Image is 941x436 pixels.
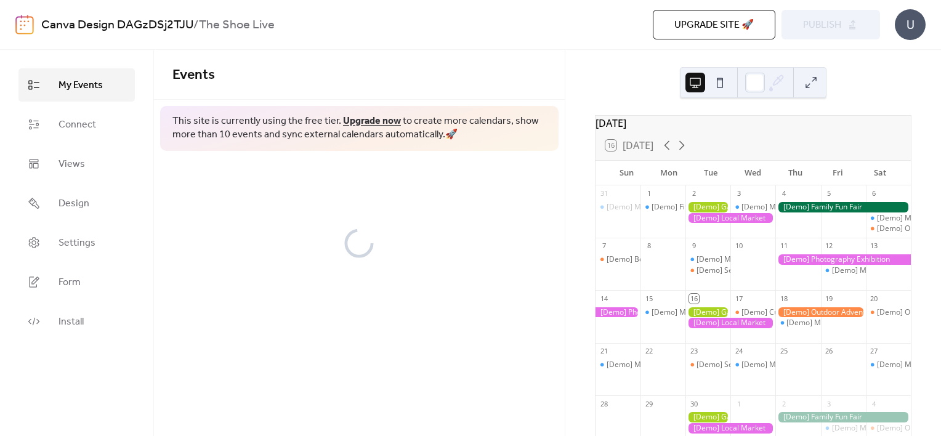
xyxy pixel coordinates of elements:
div: [Demo] Morning Yoga Bliss [821,423,866,434]
div: [Demo] Open Mic Night [866,307,911,318]
a: Settings [18,226,135,259]
span: Upgrade site 🚀 [674,18,754,33]
div: 2 [689,189,698,198]
span: My Events [59,78,103,93]
div: [Demo] Morning Yoga Bliss [730,360,775,370]
div: 30 [689,399,698,408]
div: 13 [870,241,879,251]
div: 27 [870,347,879,356]
div: 11 [779,241,788,251]
div: [Demo] Morning Yoga Bliss [866,213,911,224]
a: Canva Design DAGzDSj2TJU [41,14,193,37]
div: [Demo] Morning Yoga Bliss [741,202,835,212]
div: [Demo] Morning Yoga Bliss [832,265,926,276]
div: [Demo] Morning Yoga Bliss [596,360,640,370]
div: U [895,9,926,40]
div: 7 [599,241,608,251]
span: Design [59,196,89,211]
div: 26 [825,347,834,356]
div: [Demo] Morning Yoga Bliss [697,254,790,265]
div: 1 [644,189,653,198]
div: 2 [779,399,788,408]
div: 9 [689,241,698,251]
a: Upgrade now [343,111,401,131]
div: [Demo] Family Fun Fair [775,202,910,212]
div: [Demo] Open Mic Night [866,423,911,434]
div: [Demo] Culinary Cooking Class [741,307,847,318]
div: Thu [774,161,817,185]
a: My Events [18,68,135,102]
div: [Demo] Book Club Gathering [596,254,640,265]
button: Upgrade site 🚀 [653,10,775,39]
div: [Demo] Gardening Workshop [685,412,730,422]
div: 15 [644,294,653,303]
span: Connect [59,118,96,132]
div: [Demo] Morning Yoga Bliss [775,318,820,328]
div: [Demo] Morning Yoga Bliss [730,202,775,212]
div: 28 [599,399,608,408]
div: [Demo] Morning Yoga Bliss [786,318,880,328]
span: Settings [59,236,95,251]
div: 21 [599,347,608,356]
div: [Demo] Local Market [685,213,775,224]
div: [Demo] Gardening Workshop [685,202,730,212]
div: [Demo] Seniors' Social Tea [697,265,789,276]
a: Views [18,147,135,180]
a: Connect [18,108,135,141]
div: 22 [644,347,653,356]
span: Events [172,62,215,89]
div: [Demo] Morning Yoga Bliss [607,360,700,370]
div: [Demo] Seniors' Social Tea [697,360,789,370]
div: Fri [817,161,859,185]
div: Sun [605,161,648,185]
a: Design [18,187,135,220]
div: 12 [825,241,834,251]
div: [Demo] Culinary Cooking Class [730,307,775,318]
a: Install [18,305,135,338]
a: Form [18,265,135,299]
div: [Demo] Fitness Bootcamp [640,202,685,212]
div: [Demo] Local Market [685,423,775,434]
div: [DATE] [596,116,911,131]
div: [Demo] Morning Yoga Bliss [596,202,640,212]
div: 16 [689,294,698,303]
div: 17 [734,294,743,303]
div: [Demo] Outdoor Adventure Day [775,307,865,318]
div: Mon [647,161,690,185]
b: / [193,14,199,37]
div: 4 [870,399,879,408]
div: 3 [734,189,743,198]
div: 24 [734,347,743,356]
div: 5 [825,189,834,198]
div: [Demo] Photography Exhibition [596,307,640,318]
div: 20 [870,294,879,303]
div: 8 [644,241,653,251]
div: [Demo] Photography Exhibition [775,254,910,265]
img: logo [15,15,34,34]
span: Views [59,157,85,172]
div: [Demo] Seniors' Social Tea [685,265,730,276]
div: [Demo] Fitness Bootcamp [652,202,740,212]
div: [Demo] Morning Yoga Bliss [640,307,685,318]
div: 3 [825,399,834,408]
div: Sat [858,161,901,185]
div: [Demo] Morning Yoga Bliss [607,202,700,212]
div: 4 [779,189,788,198]
div: 29 [644,399,653,408]
div: 18 [779,294,788,303]
div: [Demo] Morning Yoga Bliss [821,265,866,276]
div: 1 [734,399,743,408]
div: 19 [825,294,834,303]
div: [Demo] Morning Yoga Bliss [652,307,745,318]
div: Wed [732,161,775,185]
div: [Demo] Local Market [685,318,775,328]
div: 31 [599,189,608,198]
div: [Demo] Open Mic Night [866,224,911,234]
div: [Demo] Gardening Workshop [685,307,730,318]
div: 14 [599,294,608,303]
div: 6 [870,189,879,198]
div: 25 [779,347,788,356]
div: [Demo] Family Fun Fair [775,412,910,422]
div: [Demo] Morning Yoga Bliss [866,360,911,370]
span: Form [59,275,81,290]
